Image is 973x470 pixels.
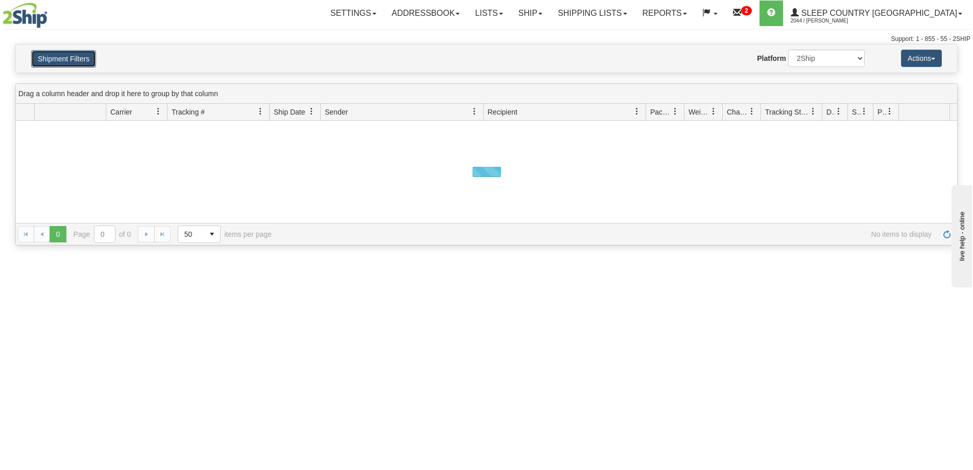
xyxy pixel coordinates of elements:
span: Tracking # [172,107,205,117]
a: Sender filter column settings [466,103,483,120]
button: Actions [901,50,942,67]
a: Recipient filter column settings [628,103,646,120]
span: select [204,226,220,242]
a: Lists [467,1,510,26]
span: Packages [650,107,672,117]
span: Page 0 [50,226,66,242]
a: Packages filter column settings [667,103,684,120]
a: 2 [725,1,760,26]
a: Carrier filter column settings [150,103,167,120]
a: Shipping lists [550,1,634,26]
span: Weight [689,107,710,117]
span: Delivery Status [826,107,835,117]
span: 2044 / [PERSON_NAME] [791,16,867,26]
a: Pickup Status filter column settings [881,103,898,120]
span: Shipment Issues [852,107,861,117]
a: Refresh [939,226,955,242]
a: Sleep Country [GEOGRAPHIC_DATA] 2044 / [PERSON_NAME] [783,1,970,26]
a: Delivery Status filter column settings [830,103,847,120]
img: logo2044.jpg [3,3,48,28]
span: Page of 0 [74,226,131,243]
a: Ship [511,1,550,26]
span: No items to display [286,230,932,238]
span: Ship Date [274,107,305,117]
span: Recipient [488,107,517,117]
a: Reports [635,1,695,26]
span: Sender [325,107,348,117]
span: Carrier [110,107,132,117]
a: Tracking # filter column settings [252,103,269,120]
div: live help - online [8,9,94,16]
a: Tracking Status filter column settings [804,103,822,120]
span: Page sizes drop down [178,226,221,243]
span: Tracking Status [765,107,810,117]
span: Pickup Status [877,107,886,117]
div: Support: 1 - 855 - 55 - 2SHIP [3,35,970,43]
span: Charge [727,107,748,117]
a: Settings [323,1,384,26]
sup: 2 [741,6,752,15]
a: Weight filter column settings [705,103,722,120]
button: Shipment Filters [31,50,96,68]
div: grid grouping header [16,84,957,104]
a: Ship Date filter column settings [303,103,320,120]
label: Platform [757,53,786,63]
iframe: chat widget [950,183,972,287]
a: Charge filter column settings [743,103,761,120]
span: 50 [184,229,198,239]
a: Addressbook [384,1,468,26]
a: Shipment Issues filter column settings [856,103,873,120]
span: items per page [178,226,272,243]
span: Sleep Country [GEOGRAPHIC_DATA] [799,9,957,17]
